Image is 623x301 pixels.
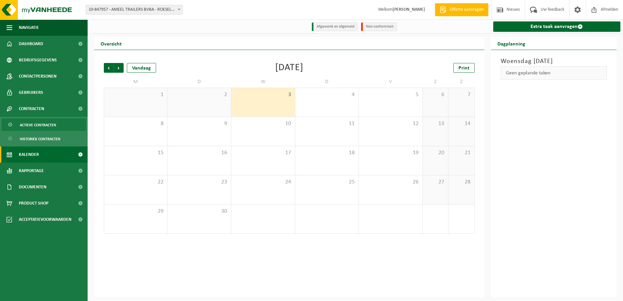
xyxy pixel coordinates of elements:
[2,119,86,131] a: Actieve contracten
[275,63,303,73] div: [DATE]
[104,63,114,73] span: Vorige
[107,149,164,157] span: 15
[452,179,471,186] span: 28
[299,149,356,157] span: 18
[19,68,56,84] span: Contactpersonen
[493,21,621,32] a: Extra taak aanvragen
[452,91,471,98] span: 7
[94,37,128,50] h2: Overzicht
[452,149,471,157] span: 21
[171,179,228,186] span: 23
[127,63,156,73] div: Vandaag
[426,179,445,186] span: 27
[171,120,228,127] span: 9
[19,195,48,211] span: Product Shop
[114,63,124,73] span: Volgende
[20,119,56,131] span: Actieve contracten
[19,19,39,36] span: Navigatie
[86,5,183,15] span: 10-847957 - AMEEL TRAILERS BVBA - ROESELARE
[107,208,164,215] span: 29
[452,120,471,127] span: 14
[2,132,86,145] a: Historiek contracten
[107,179,164,186] span: 22
[19,163,44,179] span: Rapportage
[299,179,356,186] span: 25
[393,7,425,12] strong: [PERSON_NAME]
[19,84,43,101] span: Gebruikers
[168,76,232,88] td: D
[426,91,445,98] span: 6
[19,36,43,52] span: Dashboard
[362,149,419,157] span: 19
[19,146,39,163] span: Kalender
[448,76,474,88] td: Z
[458,66,470,71] span: Print
[231,76,295,88] td: W
[362,179,419,186] span: 26
[299,120,356,127] span: 11
[453,63,475,73] a: Print
[171,149,228,157] span: 16
[501,56,607,66] h3: Woensdag [DATE]
[295,76,359,88] td: D
[362,120,419,127] span: 12
[235,179,292,186] span: 24
[104,76,168,88] td: M
[171,91,228,98] span: 2
[491,37,532,50] h2: Dagplanning
[423,76,449,88] td: Z
[362,91,419,98] span: 5
[19,179,46,195] span: Documenten
[107,120,164,127] span: 8
[171,208,228,215] span: 30
[435,3,488,16] a: Offerte aanvragen
[86,5,182,14] span: 10-847957 - AMEEL TRAILERS BVBA - ROESELARE
[426,149,445,157] span: 20
[20,133,60,145] span: Historiek contracten
[361,22,397,31] li: Non-conformiteit
[235,149,292,157] span: 17
[501,66,607,80] div: Geen geplande taken
[426,120,445,127] span: 13
[19,211,71,228] span: Acceptatievoorwaarden
[235,120,292,127] span: 10
[19,52,57,68] span: Bedrijfsgegevens
[107,91,164,98] span: 1
[19,101,44,117] span: Contracten
[299,91,356,98] span: 4
[448,6,485,13] span: Offerte aanvragen
[235,91,292,98] span: 3
[359,76,423,88] td: V
[312,22,358,31] li: Afgewerkt en afgemeld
